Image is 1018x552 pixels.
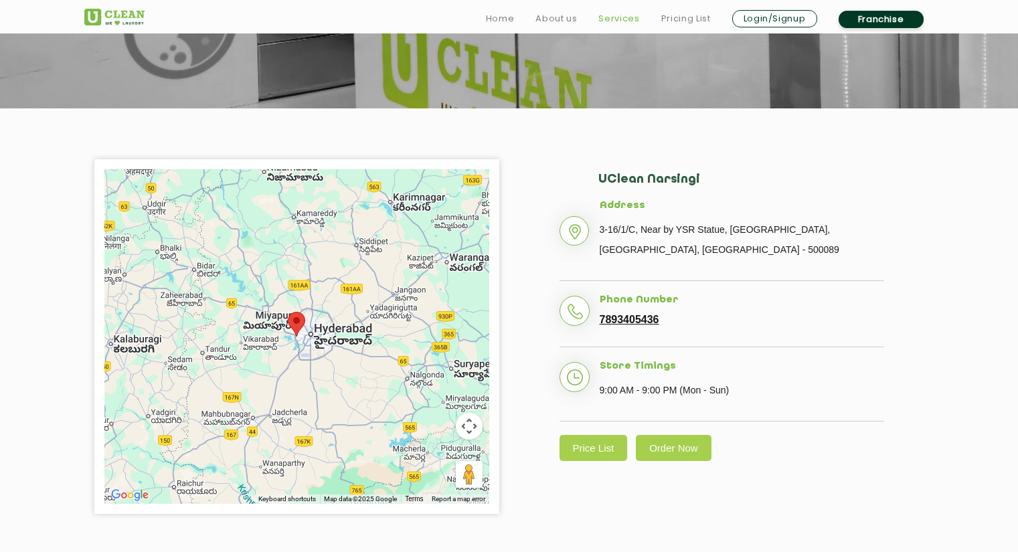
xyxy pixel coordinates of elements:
[839,11,924,28] a: Franchise
[600,219,884,260] p: 3-16/1/C, Near by YSR Statue, [GEOGRAPHIC_DATA], [GEOGRAPHIC_DATA], [GEOGRAPHIC_DATA] - 500089
[636,435,711,461] a: Order Now
[535,11,577,27] a: About us
[456,461,483,488] button: Drag Pegman onto the map to open Street View
[600,361,884,373] h5: Store Timings
[600,380,884,400] p: 9:00 AM - 9:00 PM (Mon - Sun)
[405,494,423,504] a: Terms
[560,435,628,461] a: Price List
[486,11,515,27] a: Home
[600,314,659,326] a: 7893405436
[84,9,145,25] img: UClean Laundry and Dry Cleaning
[432,494,485,504] a: Report a map error
[258,494,316,504] button: Keyboard shortcuts
[108,486,152,504] a: Open this area in Google Maps (opens a new window)
[732,10,817,27] a: Login/Signup
[324,495,397,502] span: Map data ©2025 Google
[598,11,639,27] a: Services
[456,413,483,440] button: Map camera controls
[600,200,884,212] h5: Address
[600,294,884,306] h5: Phone Number
[108,486,152,504] img: Google
[598,173,884,200] h2: UClean Narsingi
[661,11,711,27] a: Pricing List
